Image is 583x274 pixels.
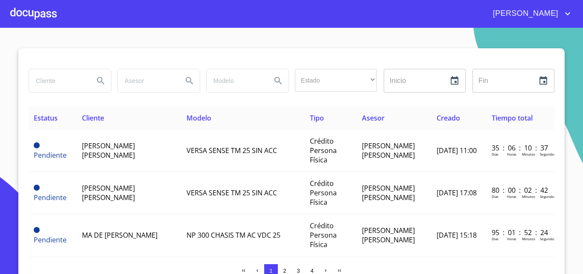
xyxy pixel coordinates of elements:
p: 35 : 06 : 10 : 37 [492,143,549,153]
div: ​ [295,69,377,92]
span: [DATE] 17:08 [437,188,477,197]
span: Crédito Persona Física [310,221,337,249]
span: Pendiente [34,150,67,160]
p: Dias [492,194,498,199]
span: Creado [437,113,460,123]
p: 95 : 01 : 52 : 24 [492,228,549,237]
p: Horas [507,152,516,156]
span: [PERSON_NAME] [PERSON_NAME] [362,226,415,245]
span: Cliente [82,113,104,123]
span: Pendiente [34,193,67,202]
span: [PERSON_NAME] [487,7,563,21]
span: Crédito Persona Física [310,136,337,165]
span: 4 [310,268,313,274]
span: Estatus [34,113,58,123]
span: Pendiente [34,142,40,148]
input: search [29,69,87,92]
p: Minutos [522,152,535,156]
p: Minutos [522,194,535,199]
span: VERSA SENSE TM 25 SIN ACC [187,146,277,155]
p: Segundos [540,194,556,199]
span: Tipo [310,113,324,123]
input: search [118,69,176,92]
span: Crédito Persona Física [310,179,337,207]
span: [DATE] 15:18 [437,230,477,240]
button: Search [90,71,111,91]
span: 2 [283,268,286,274]
span: [PERSON_NAME] [PERSON_NAME] [362,141,415,160]
button: Search [179,71,200,91]
span: Modelo [187,113,211,123]
p: Segundos [540,152,556,156]
span: VERSA SENSE TM 25 SIN ACC [187,188,277,197]
span: Pendiente [34,185,40,191]
button: Search [268,71,289,91]
p: 80 : 00 : 02 : 42 [492,186,549,195]
span: [PERSON_NAME] [PERSON_NAME] [362,183,415,202]
span: Asesor [362,113,385,123]
span: Pendiente [34,235,67,245]
span: [PERSON_NAME] [PERSON_NAME] [82,141,135,160]
p: Dias [492,152,498,156]
span: NP 300 CHASIS TM AC VDC 25 [187,230,280,240]
span: Tiempo total [492,113,533,123]
span: MA DE [PERSON_NAME] [82,230,157,240]
span: [PERSON_NAME] [PERSON_NAME] [82,183,135,202]
span: 1 [269,268,272,274]
span: 3 [297,268,300,274]
p: Minutos [522,236,535,241]
p: Horas [507,236,516,241]
span: Pendiente [34,227,40,233]
button: account of current user [487,7,573,21]
p: Horas [507,194,516,199]
p: Dias [492,236,498,241]
span: [DATE] 11:00 [437,146,477,155]
input: search [207,69,265,92]
p: Segundos [540,236,556,241]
